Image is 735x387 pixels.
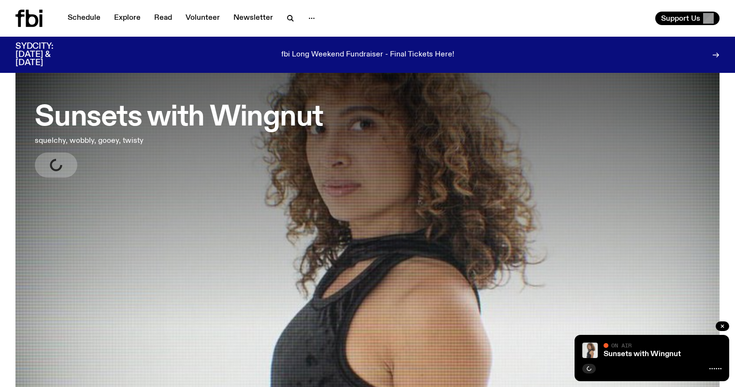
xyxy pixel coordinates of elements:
img: Tangela looks past her left shoulder into the camera with an inquisitive look. She is wearing a s... [582,343,598,358]
span: Support Us [661,14,700,23]
a: Sunsets with Wingnutsquelchy, wobbly, gooey, twisty [35,95,323,178]
p: squelchy, wobbly, gooey, twisty [35,135,282,147]
a: Sunsets with Wingnut [604,350,681,358]
p: fbi Long Weekend Fundraiser - Final Tickets Here! [281,51,454,59]
a: Schedule [62,12,106,25]
a: Read [148,12,178,25]
h3: Sunsets with Wingnut [35,104,323,131]
span: On Air [611,342,632,348]
button: Support Us [655,12,720,25]
a: Explore [108,12,146,25]
a: Volunteer [180,12,226,25]
h3: SYDCITY: [DATE] & [DATE] [15,42,77,67]
a: Newsletter [228,12,279,25]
